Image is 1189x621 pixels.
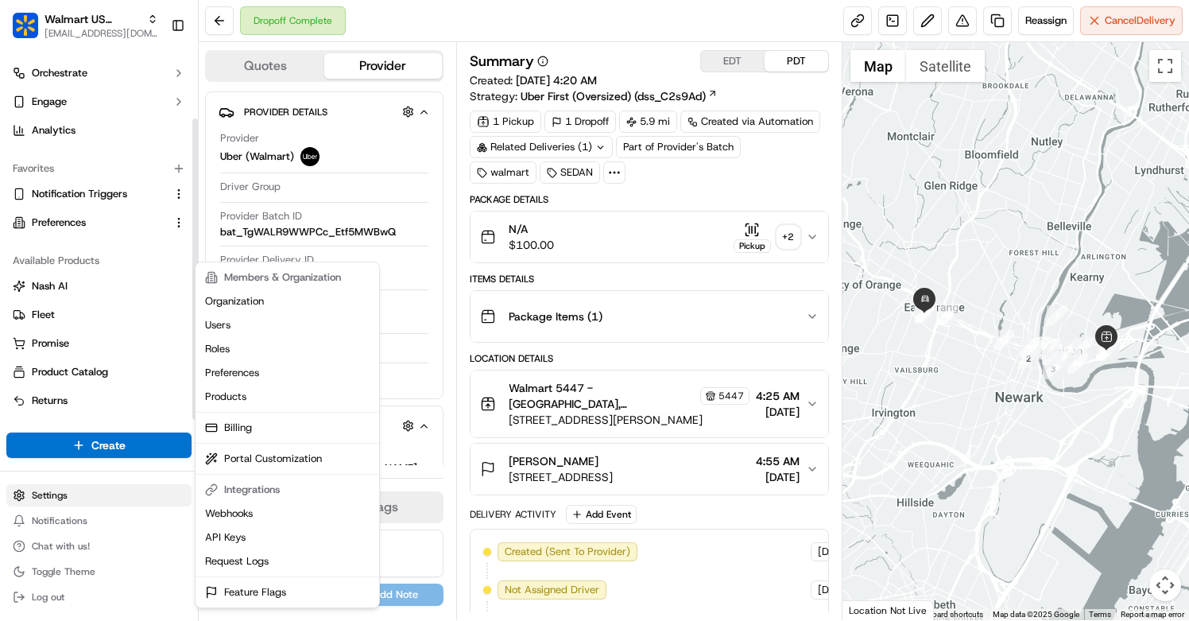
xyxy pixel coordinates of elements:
[199,266,376,289] div: Members & Organization
[16,16,48,48] img: Nash
[41,103,286,119] input: Got a question? Start typing here...
[199,361,376,385] a: Preferences
[199,478,376,502] div: Integrations
[199,289,376,313] a: Organization
[10,224,128,253] a: 📗Knowledge Base
[16,152,45,180] img: 1736555255976-a54dd68f-1ca7-489b-9aae-adbdc363a1c4
[199,549,376,573] a: Request Logs
[128,224,261,253] a: 💻API Documentation
[199,337,376,361] a: Roles
[199,416,376,440] a: Billing
[199,502,376,526] a: Webhooks
[270,157,289,176] button: Start new chat
[134,232,147,245] div: 💻
[199,313,376,337] a: Users
[199,526,376,549] a: API Keys
[150,231,255,246] span: API Documentation
[199,447,376,471] a: Portal Customization
[16,64,289,89] p: Welcome 👋
[199,385,376,409] a: Products
[16,232,29,245] div: 📗
[199,580,376,604] a: Feature Flags
[112,269,192,281] a: Powered byPylon
[54,168,201,180] div: We're available if you need us!
[54,152,261,168] div: Start new chat
[158,270,192,281] span: Pylon
[32,231,122,246] span: Knowledge Base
